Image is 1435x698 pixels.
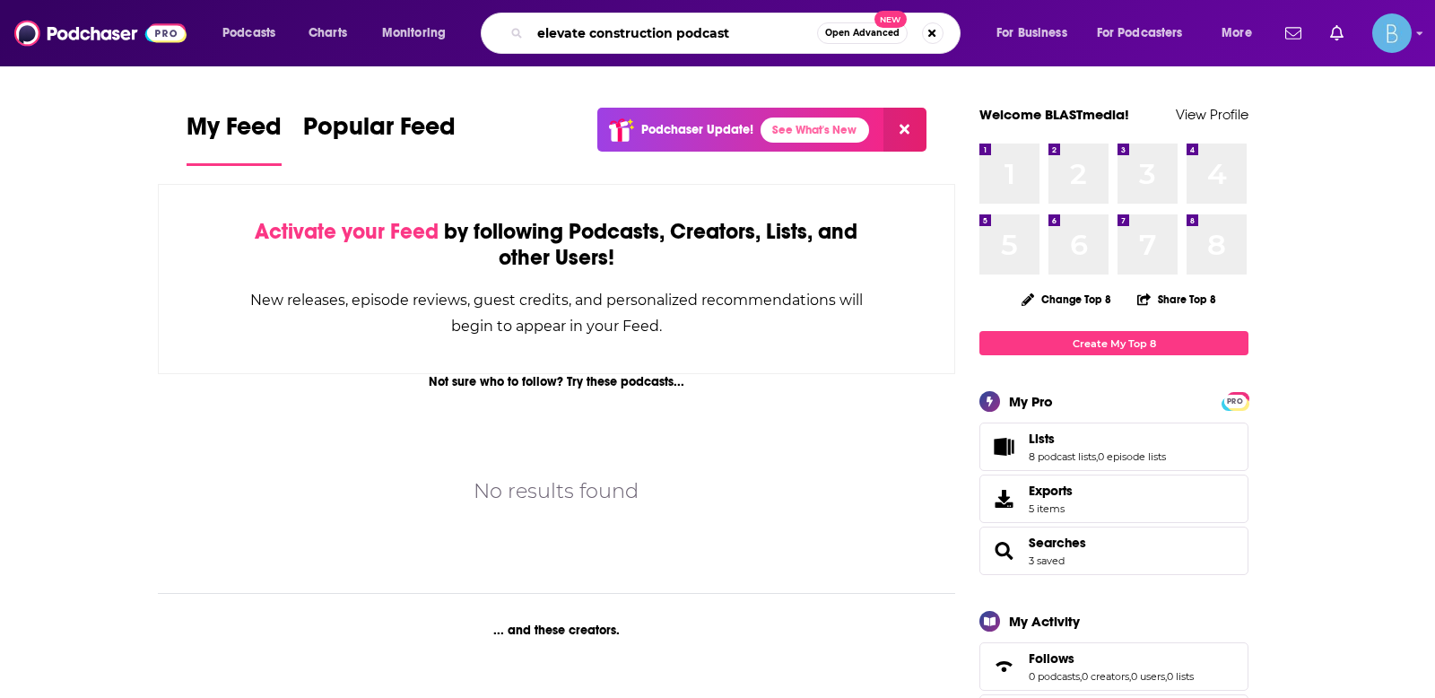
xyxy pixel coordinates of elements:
input: Search podcasts, credits, & more... [530,19,817,48]
a: Charts [297,19,358,48]
span: Searches [979,527,1248,575]
a: Welcome BLASTmedia! [979,106,1129,123]
button: Open AdvancedNew [817,22,908,44]
span: , [1096,450,1098,463]
button: open menu [370,19,469,48]
img: Podchaser - Follow, Share and Rate Podcasts [14,16,187,50]
span: For Business [996,21,1067,46]
a: My Feed [187,111,282,166]
a: Show notifications dropdown [1278,18,1309,48]
a: Lists [986,434,1022,459]
a: View Profile [1176,106,1248,123]
span: Follows [1029,650,1074,667]
div: My Activity [1009,613,1080,630]
a: 0 users [1131,670,1165,683]
button: open menu [210,19,299,48]
a: PRO [1224,394,1246,407]
span: Follows [979,642,1248,691]
span: Exports [986,486,1022,511]
p: Podchaser Update! [641,122,753,137]
a: Searches [986,538,1022,563]
a: Show notifications dropdown [1323,18,1351,48]
a: 3 saved [1029,554,1065,567]
button: Change Top 8 [1011,288,1122,310]
a: Follows [1029,650,1194,667]
div: Not sure who to follow? Try these podcasts... [158,374,955,389]
span: Activate your Feed [255,218,439,245]
div: Search podcasts, credits, & more... [498,13,978,54]
a: Searches [1029,535,1086,551]
a: Create My Top 8 [979,331,1248,355]
span: My Feed [187,111,282,153]
span: , [1129,670,1131,683]
div: No results found [474,476,639,507]
a: 0 episode lists [1098,450,1166,463]
a: 0 creators [1082,670,1129,683]
span: , [1165,670,1167,683]
span: Logged in as BLASTmedia [1372,13,1412,53]
span: New [874,11,907,28]
button: open menu [1085,19,1209,48]
a: Popular Feed [303,111,456,166]
a: Lists [1029,431,1166,447]
span: Lists [979,423,1248,471]
div: by following Podcasts, Creators, Lists, and other Users! [248,219,865,271]
div: New releases, episode reviews, guest credits, and personalized recommendations will begin to appe... [248,287,865,339]
span: Lists [1029,431,1055,447]
a: 0 podcasts [1029,670,1080,683]
a: 0 lists [1167,670,1194,683]
button: open menu [1209,19,1274,48]
span: Exports [1029,483,1073,499]
span: For Podcasters [1097,21,1183,46]
a: See What's New [761,118,869,143]
img: User Profile [1372,13,1412,53]
span: 5 items [1029,502,1073,515]
span: , [1080,670,1082,683]
span: Podcasts [222,21,275,46]
button: Share Top 8 [1136,282,1217,317]
a: Exports [979,475,1248,523]
button: Show profile menu [1372,13,1412,53]
a: 8 podcast lists [1029,450,1096,463]
span: PRO [1224,395,1246,408]
span: Monitoring [382,21,446,46]
div: ... and these creators. [158,623,955,638]
span: Popular Feed [303,111,456,153]
div: My Pro [1009,393,1053,410]
span: Open Advanced [825,29,900,38]
span: Charts [309,21,347,46]
button: open menu [984,19,1090,48]
span: More [1222,21,1252,46]
a: Follows [986,654,1022,679]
